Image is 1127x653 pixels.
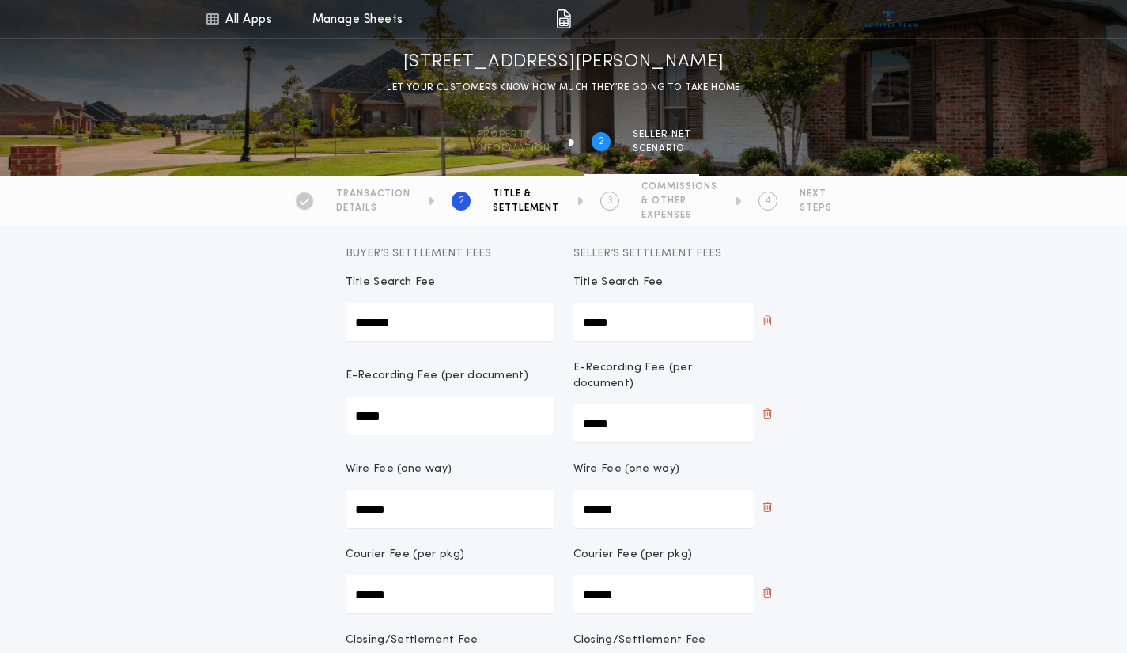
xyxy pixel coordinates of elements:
[607,195,613,207] h2: 3
[493,188,559,200] span: TITLE &
[766,195,771,207] h2: 4
[346,461,452,477] p: Wire Fee (one way)
[573,490,754,528] input: Wire Fee (one way)
[336,202,410,215] span: DETAILS
[346,397,554,435] input: E-Recording Fee (per document)
[859,11,918,27] img: vs-icon
[573,404,754,442] input: E-Recording Fee (per document)
[573,461,680,477] p: Wire Fee (one way)
[346,490,554,528] input: Wire Fee (one way)
[573,632,706,648] p: Closing/Settlement Fee
[346,632,478,648] p: Closing/Settlement Fee
[641,180,717,193] span: COMMISSIONS
[493,202,559,215] span: SETTLEMENT
[346,303,554,341] input: Title Search Fee
[346,575,554,613] input: Courier Fee (per pkg)
[346,275,436,290] p: Title Search Fee
[641,195,717,207] span: & OTHER
[573,246,782,262] p: Seller’s Settlement Fees
[477,142,550,155] span: information
[403,50,724,75] h1: [STREET_ADDRESS][PERSON_NAME]
[346,547,465,563] p: Courier Fee (per pkg)
[573,547,693,563] p: Courier Fee (per pkg)
[633,128,691,141] span: SELLER NET
[573,575,754,613] input: Courier Fee (per pkg)
[346,246,554,262] p: Buyer’s Settlement Fees
[573,303,754,341] input: Title Search Fee
[633,142,691,155] span: SCENARIO
[573,275,664,290] p: Title Search Fee
[459,195,464,207] h2: 2
[800,202,832,215] span: STEPS
[556,9,571,28] img: img
[346,368,529,384] p: E-Recording Fee (per document)
[641,209,717,222] span: EXPENSES
[800,188,832,200] span: NEXT
[477,128,550,141] span: Property
[573,360,754,392] p: E-Recording Fee (per document)
[599,135,604,148] h2: 2
[336,188,410,200] span: TRANSACTION
[387,80,740,96] p: LET YOUR CUSTOMERS KNOW HOW MUCH THEY’RE GOING TO TAKE HOME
